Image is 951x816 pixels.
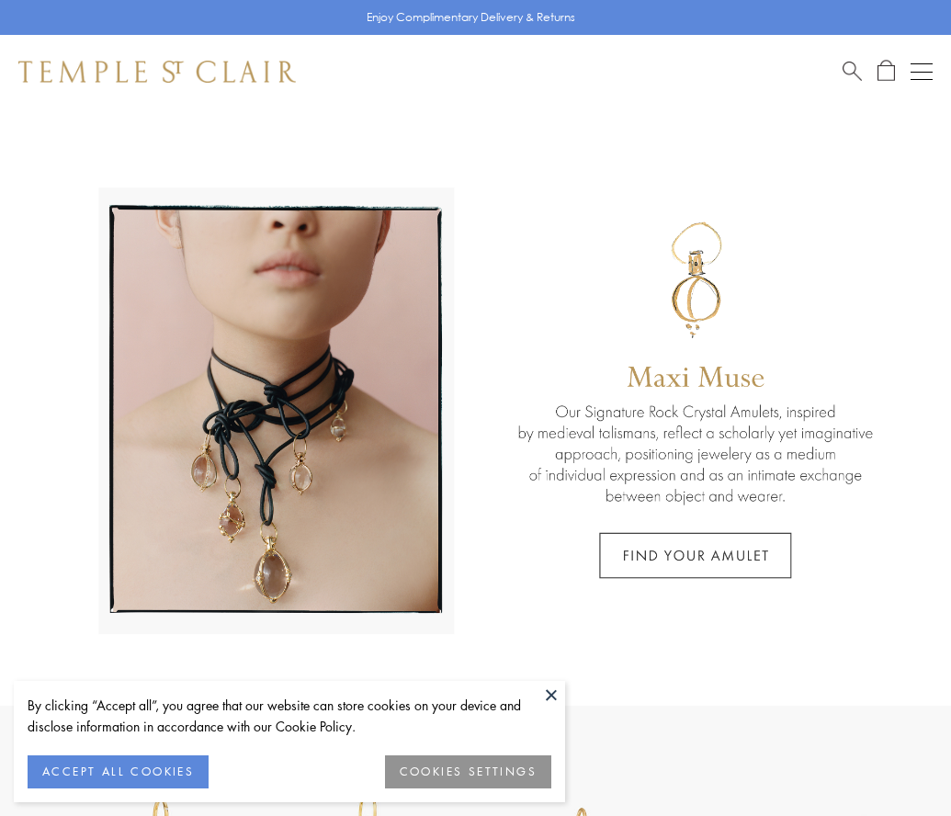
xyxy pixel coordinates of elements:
button: ACCEPT ALL COOKIES [28,755,209,788]
p: Enjoy Complimentary Delivery & Returns [367,8,575,27]
a: Search [843,60,862,83]
button: COOKIES SETTINGS [385,755,551,788]
img: Temple St. Clair [18,61,296,83]
button: Open navigation [911,61,933,83]
div: By clicking “Accept all”, you agree that our website can store cookies on your device and disclos... [28,695,551,737]
a: Open Shopping Bag [877,60,895,83]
